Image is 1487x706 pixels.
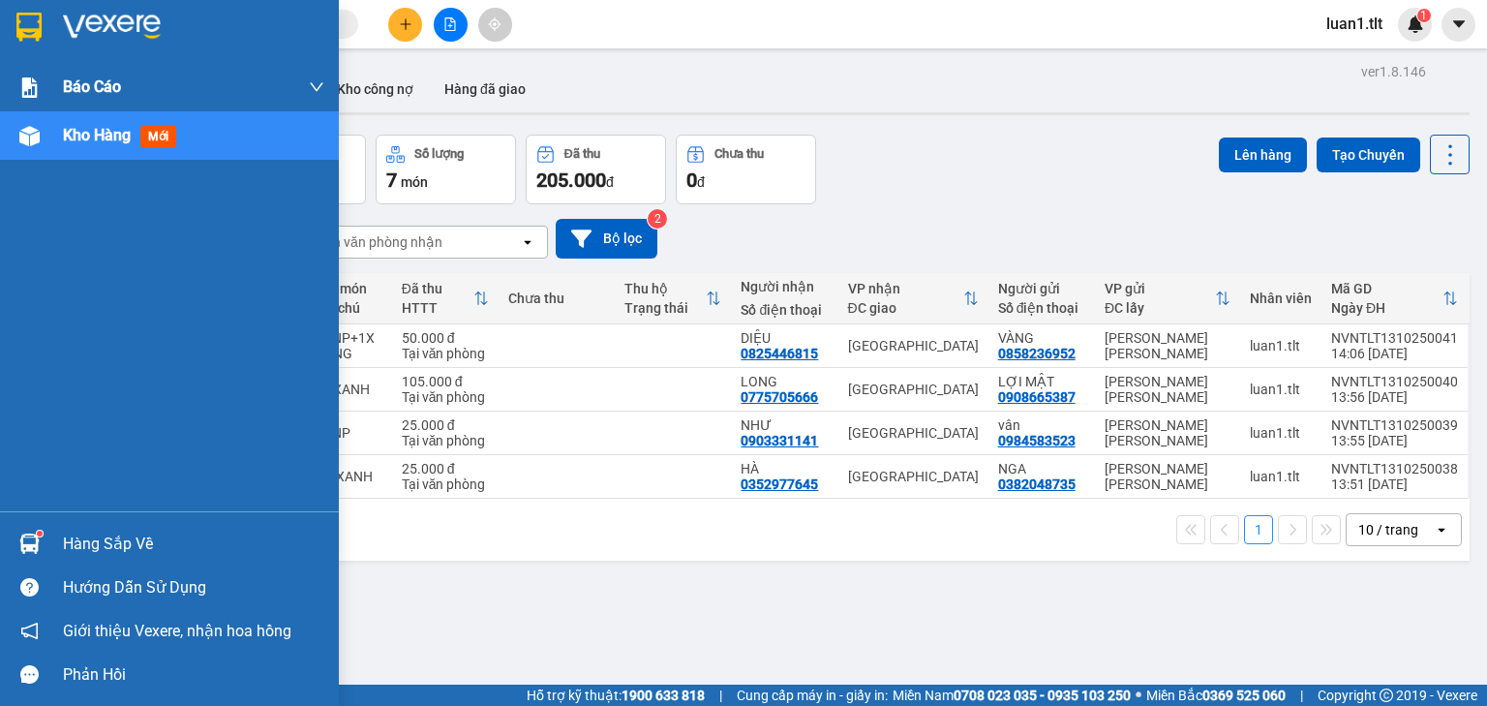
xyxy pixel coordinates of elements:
div: Người gửi [998,281,1085,296]
div: Chưa thu [508,291,605,306]
div: Tại văn phòng [402,389,489,405]
div: HÀ [741,461,828,476]
div: NHƯ [741,417,828,433]
div: Ghi chú [314,300,381,316]
strong: 0369 525 060 [1202,688,1286,703]
div: Mã GD [1331,281,1442,296]
div: Hướng dẫn sử dụng [63,573,324,602]
span: down [309,79,324,95]
div: [PERSON_NAME] [PERSON_NAME] [1105,374,1230,405]
span: Hỗ trợ kỹ thuật: [527,685,705,706]
div: Hàng sắp về [63,530,324,559]
span: 0 [686,169,697,192]
span: Miền Nam [893,685,1131,706]
div: luan1.tlt [1250,425,1312,441]
div: Thu hộ [624,281,706,296]
button: Tạo Chuyến [1317,138,1420,172]
svg: open [520,234,535,250]
div: 10 / trang [1358,520,1418,539]
span: caret-down [1450,15,1468,33]
div: 0908665387 [998,389,1076,405]
div: luan1.tlt [1250,338,1312,353]
span: đ [606,174,614,190]
div: 0903331141 [741,433,818,448]
span: 1 [1420,9,1427,22]
div: NVNTLT1310250040 [1331,374,1458,389]
span: Kho hàng [63,126,131,144]
div: VÀNG [998,330,1085,346]
div: [PERSON_NAME] [PERSON_NAME] [1105,330,1230,361]
span: notification [20,622,39,640]
div: Số lượng [414,147,464,161]
strong: 0708 023 035 - 0935 103 250 [954,688,1131,703]
span: question-circle [20,578,39,597]
div: NVNTLT1310250039 [1331,417,1458,433]
div: [GEOGRAPHIC_DATA] [848,469,979,484]
div: Tại văn phòng [402,433,489,448]
div: luan1.tlt [1250,469,1312,484]
div: DIỆU [741,330,828,346]
div: 0352977645 [741,476,818,492]
div: 1 TNP [314,425,381,441]
img: solution-icon [19,77,40,98]
span: aim [488,17,501,31]
img: icon-new-feature [1407,15,1424,33]
button: plus [388,8,422,42]
sup: 1 [1417,9,1431,22]
button: Hàng đã giao [429,66,541,112]
div: Chọn văn phòng nhận [309,232,442,252]
div: HTTT [402,300,473,316]
div: 0825446815 [741,346,818,361]
div: Tại văn phòng [402,346,489,361]
div: [PERSON_NAME] [PERSON_NAME] [1105,417,1230,448]
div: [GEOGRAPHIC_DATA] [848,338,979,353]
div: 1 TNP+1X HỒNG [314,330,381,361]
div: Đã thu [402,281,473,296]
div: [PERSON_NAME] [PERSON_NAME] [1105,461,1230,492]
button: Chưa thu0đ [676,135,816,204]
div: 0775705666 [741,389,818,405]
button: Đã thu205.000đ [526,135,666,204]
div: Tên món [314,281,381,296]
div: NGA [998,461,1085,476]
div: Số điện thoại [741,302,828,318]
div: [GEOGRAPHIC_DATA] [848,425,979,441]
div: Đã thu [564,147,600,161]
div: 1 B XANH [314,469,381,484]
div: 13:56 [DATE] [1331,389,1458,405]
span: file-add [443,17,457,31]
div: VP nhận [848,281,963,296]
div: vân [998,417,1085,433]
div: ĐC giao [848,300,963,316]
span: đ [697,174,705,190]
span: | [719,685,722,706]
th: Toggle SortBy [1321,273,1468,324]
div: Trạng thái [624,300,706,316]
span: 7 [386,169,397,192]
div: 25.000 đ [402,461,489,476]
div: 0984583523 [998,433,1076,448]
div: Ngày ĐH [1331,300,1442,316]
div: ver 1.8.146 [1361,61,1426,82]
div: 13:51 [DATE] [1331,476,1458,492]
span: Giới thiệu Vexere, nhận hoa hồng [63,619,291,643]
div: Tại văn phòng [402,476,489,492]
span: luan1.tlt [1311,12,1398,36]
button: caret-down [1441,8,1475,42]
strong: 1900 633 818 [622,688,705,703]
span: copyright [1380,689,1393,702]
span: Miền Bắc [1146,685,1286,706]
sup: 2 [648,209,667,229]
div: LỢI MẬT [998,374,1085,389]
span: | [1300,685,1303,706]
th: Toggle SortBy [392,273,499,324]
span: món [401,174,428,190]
div: luan1.tlt [1250,382,1312,397]
div: NVNTLT1310250041 [1331,330,1458,346]
button: 1 [1244,515,1273,544]
img: logo-vxr [16,13,42,42]
span: 205.000 [536,169,606,192]
div: 0858236952 [998,346,1076,361]
th: Toggle SortBy [838,273,988,324]
div: 105.000 đ [402,374,489,389]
